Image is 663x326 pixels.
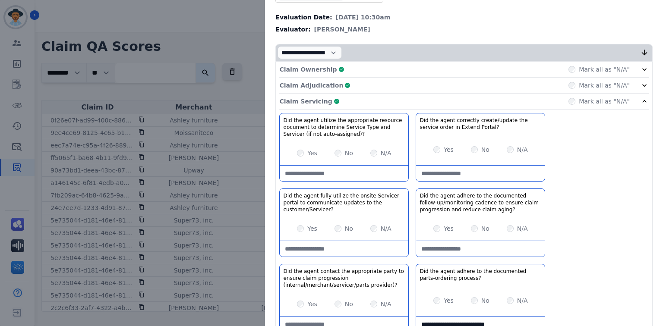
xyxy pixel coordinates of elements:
label: Yes [307,149,317,157]
label: No [345,224,353,233]
p: Claim Ownership [279,65,337,74]
label: N/A [381,300,391,308]
label: Mark all as "N/A" [579,65,630,74]
label: N/A [381,224,391,233]
span: [PERSON_NAME] [314,25,370,34]
label: Yes [444,296,454,305]
label: No [345,300,353,308]
span: [DATE] 10:30am [336,13,391,22]
h3: Did the agent correctly create/update the service order in Extend Portal? [420,117,541,131]
label: N/A [517,224,528,233]
label: No [481,145,489,154]
label: Mark all as "N/A" [579,81,630,90]
label: Mark all as "N/A" [579,97,630,106]
p: Claim Adjudication [279,81,343,90]
label: No [345,149,353,157]
h3: Did the agent fully utilize the onsite Servicer portal to communicate updates to the customer/Ser... [283,192,405,213]
p: Claim Servicing [279,97,332,106]
label: N/A [381,149,391,157]
h3: Did the agent contact the appropriate party to ensure claim progression (internal/merchant/servic... [283,268,405,288]
label: Yes [444,145,454,154]
div: Evaluation Date: [275,13,653,22]
label: Yes [307,300,317,308]
label: N/A [517,145,528,154]
h3: Did the agent utilize the appropriate resource document to determine Service Type and Servicer (i... [283,117,405,138]
label: No [481,296,489,305]
div: Evaluator: [275,25,653,34]
label: Yes [307,224,317,233]
label: N/A [517,296,528,305]
h3: Did the agent adhere to the documented follow-up/monitoring cadence to ensure claim progression a... [420,192,541,213]
label: No [481,224,489,233]
h3: Did the agent adhere to the documented parts-ordering process? [420,268,541,282]
label: Yes [444,224,454,233]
